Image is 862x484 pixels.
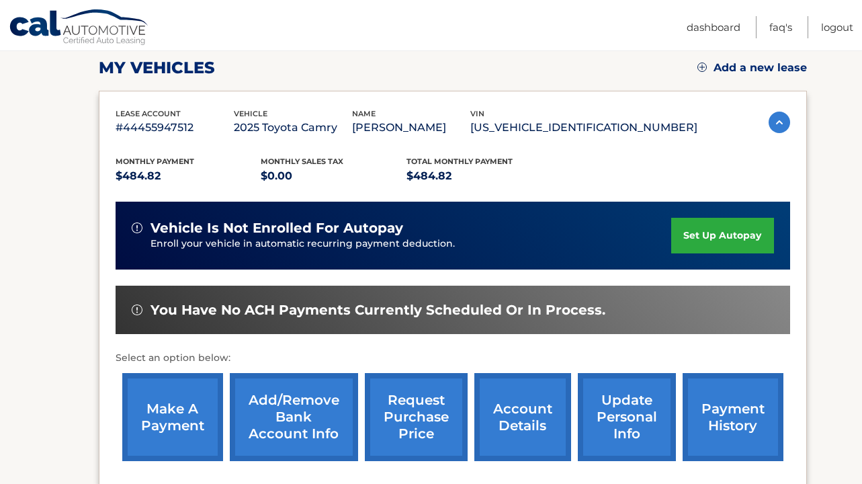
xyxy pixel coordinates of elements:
[821,16,853,38] a: Logout
[230,373,358,461] a: Add/Remove bank account info
[683,373,783,461] a: payment history
[132,223,142,233] img: alert-white.svg
[150,237,672,251] p: Enroll your vehicle in automatic recurring payment deduction.
[470,109,484,118] span: vin
[470,118,697,137] p: [US_VEHICLE_IDENTIFICATION_NUMBER]
[352,109,376,118] span: name
[116,118,234,137] p: #44455947512
[352,118,470,137] p: [PERSON_NAME]
[365,373,468,461] a: request purchase price
[697,61,807,75] a: Add a new lease
[116,350,790,366] p: Select an option below:
[116,167,261,186] p: $484.82
[406,157,513,166] span: Total Monthly Payment
[234,118,352,137] p: 2025 Toyota Camry
[697,63,707,72] img: add.svg
[122,373,223,461] a: make a payment
[474,373,571,461] a: account details
[769,112,790,133] img: accordion-active.svg
[116,109,181,118] span: lease account
[234,109,267,118] span: vehicle
[261,157,343,166] span: Monthly sales Tax
[9,9,150,48] a: Cal Automotive
[150,302,605,319] span: You have no ACH payments currently scheduled or in process.
[578,373,676,461] a: update personal info
[150,220,403,237] span: vehicle is not enrolled for autopay
[671,218,773,253] a: set up autopay
[406,167,552,186] p: $484.82
[132,305,142,315] img: alert-white.svg
[261,167,406,186] p: $0.00
[99,58,215,78] h2: my vehicles
[769,16,792,38] a: FAQ's
[116,157,194,166] span: Monthly Payment
[687,16,740,38] a: Dashboard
